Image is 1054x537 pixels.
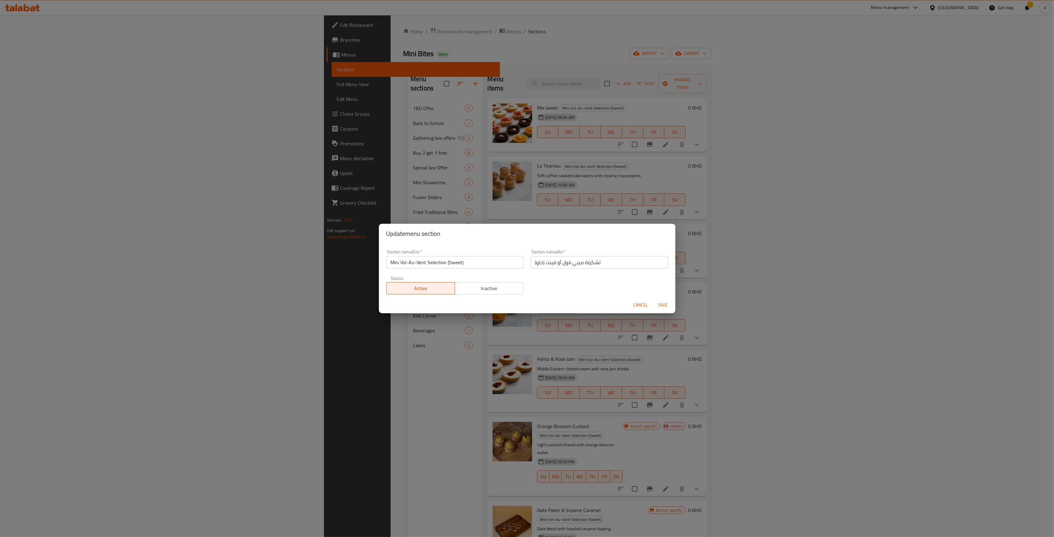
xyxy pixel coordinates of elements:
button: Inactive [455,282,523,294]
span: Save [656,301,670,309]
button: Active [386,282,455,294]
button: Cancel [631,299,651,311]
span: Inactive [457,284,521,293]
span: Cancel [633,301,648,309]
button: Save [653,299,673,311]
span: Active [389,284,453,293]
input: Please enter section name(en) [386,256,523,268]
input: Please enter section name(ar) [531,256,668,268]
h2: Update menu section [386,229,668,239]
